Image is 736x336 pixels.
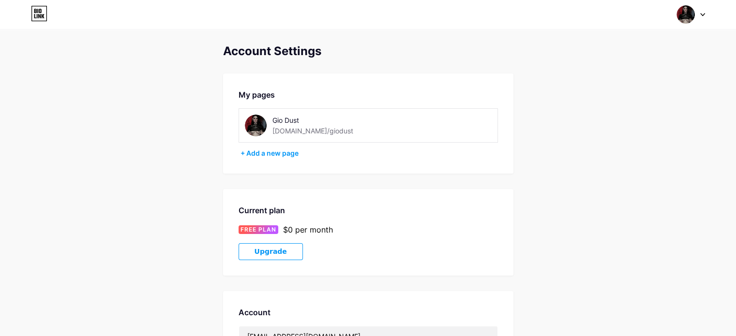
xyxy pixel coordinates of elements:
[223,44,513,58] div: Account Settings
[240,225,276,234] span: FREE PLAN
[240,148,498,158] div: + Add a new page
[239,243,303,260] button: Upgrade
[676,5,695,24] img: giodust
[283,224,333,235] div: $0 per month
[239,89,498,101] div: My pages
[272,126,353,136] div: [DOMAIN_NAME]/giodust
[255,248,287,256] span: Upgrade
[239,307,498,318] div: Account
[272,115,380,125] div: Gio Dust
[245,115,267,136] img: giodust
[239,205,498,216] div: Current plan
